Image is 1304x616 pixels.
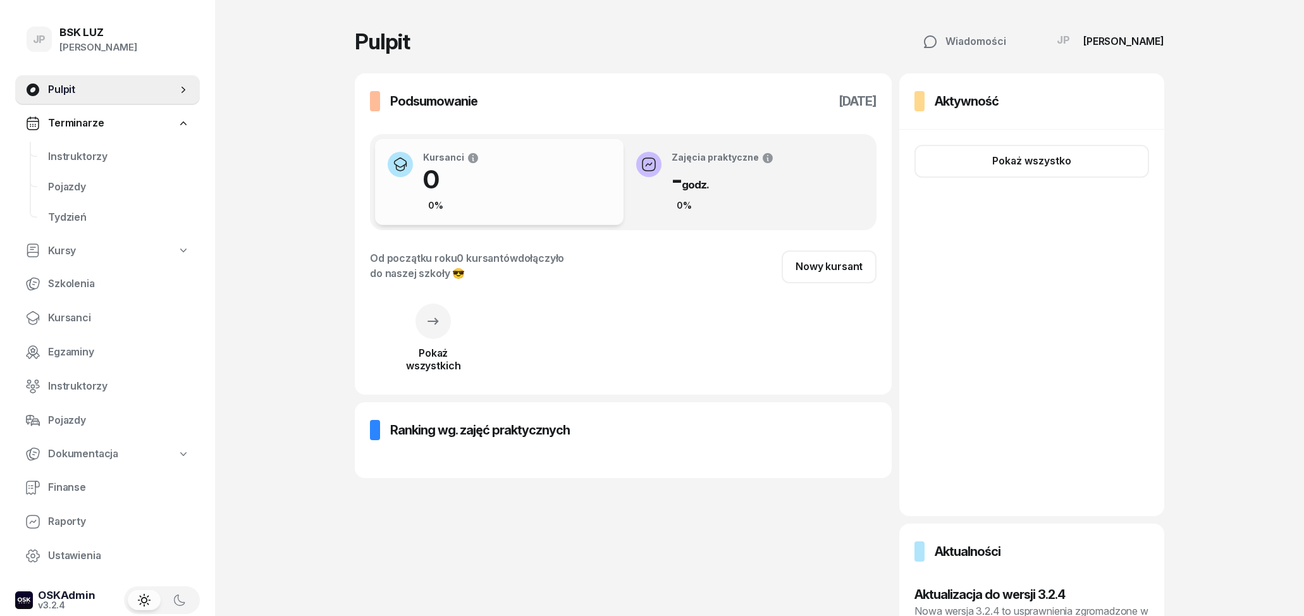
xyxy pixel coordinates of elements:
[355,31,410,52] h1: Pulpit
[38,601,95,610] div: v3.2.4
[15,440,200,469] a: Dokumentacja
[33,34,46,45] span: JP
[672,164,774,195] h1: -
[48,82,177,98] span: Pulpit
[59,27,137,38] div: BSK LUZ
[15,507,200,537] a: Raporty
[48,548,190,564] span: Ustawienia
[390,420,570,440] h3: Ranking wg. zajęć praktycznych
[38,590,95,601] div: OSKAdmin
[672,198,697,213] div: 0%
[914,584,1149,605] h3: Aktualizacja do wersji 3.2.4
[370,319,496,372] a: Pokażwszystkich
[923,34,1006,50] div: Wiadomości
[15,405,200,436] a: Pojazdy
[672,152,774,164] div: Zajęcia praktyczne
[15,303,200,333] a: Kursanci
[48,149,190,165] span: Instruktorzy
[914,145,1149,178] button: Pokaż wszystko
[15,337,200,367] a: Egzaminy
[375,139,624,225] button: Kursanci00%
[682,178,709,191] small: godz.
[48,209,190,226] span: Tydzień
[839,91,877,111] h3: [DATE]
[38,202,200,233] a: Tydzień
[370,347,496,372] div: Pokaż wszystkich
[457,252,517,264] span: 0 kursantów
[15,472,200,503] a: Finanse
[909,25,1020,58] button: Wiadomości
[48,514,190,530] span: Raporty
[423,152,479,164] div: Kursanci
[48,179,190,195] span: Pojazdy
[992,153,1071,169] div: Pokaż wszystko
[48,479,190,496] span: Finanse
[15,269,200,299] a: Szkolenia
[935,541,1000,562] h3: Aktualności
[48,446,118,462] span: Dokumentacja
[624,139,872,225] button: Zajęcia praktyczne-godz.0%
[15,541,200,571] a: Ustawienia
[15,371,200,402] a: Instruktorzy
[48,378,190,395] span: Instruktorzy
[48,243,76,259] span: Kursy
[38,172,200,202] a: Pojazdy
[48,344,190,360] span: Egzaminy
[48,310,190,326] span: Kursanci
[15,109,200,138] a: Terminarze
[15,591,33,609] img: logo-xs-dark@2x.png
[370,250,564,281] div: Od początku roku dołączyło do naszej szkoły 😎
[423,164,479,195] h1: 0
[38,142,200,172] a: Instruktorzy
[899,73,1164,516] a: AktywnośćPokaż wszystko
[48,276,190,292] span: Szkolenia
[423,198,448,213] div: 0%
[1057,35,1070,46] span: JP
[796,259,863,275] div: Nowy kursant
[935,91,999,111] h3: Aktywność
[390,91,477,111] h3: Podsumowanie
[48,115,104,132] span: Terminarze
[48,412,190,429] span: Pojazdy
[15,75,200,105] a: Pulpit
[15,237,200,266] a: Kursy
[782,250,877,283] a: Nowy kursant
[59,39,137,56] div: [PERSON_NAME]
[1083,36,1164,46] div: [PERSON_NAME]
